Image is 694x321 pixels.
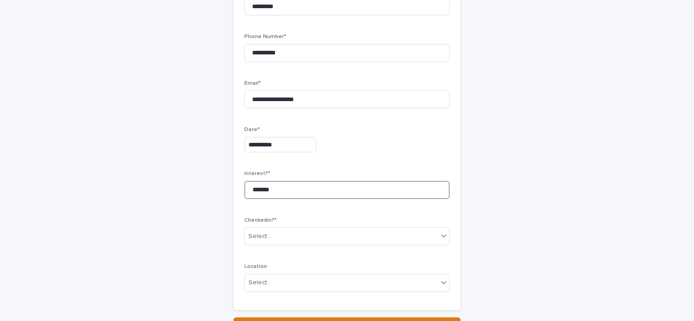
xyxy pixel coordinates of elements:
[248,232,271,241] div: Select...
[244,81,261,86] span: Email
[244,171,270,176] span: Interest?
[248,278,271,287] div: Select...
[244,127,260,132] span: Date
[244,34,286,39] span: Phone Number
[244,264,267,269] span: Location
[244,218,277,223] span: Checkedin?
